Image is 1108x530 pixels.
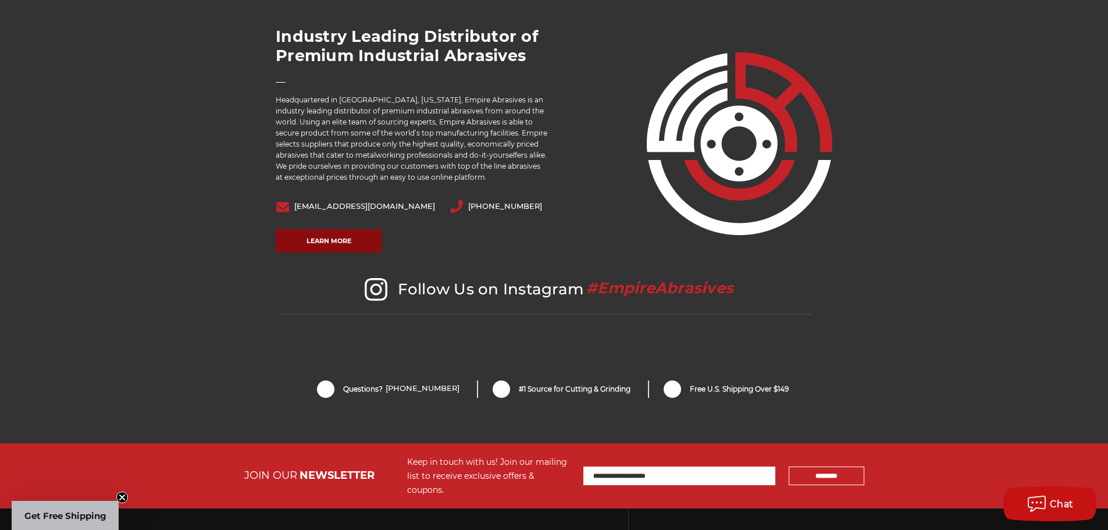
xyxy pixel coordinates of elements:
[343,384,459,394] span: Questions?
[1050,499,1074,510] span: Chat
[12,501,119,530] div: Get Free ShippingClose teaser
[276,94,548,183] p: Headquartered in [GEOGRAPHIC_DATA], [US_STATE], Empire Abrasives is an industry leading distribut...
[294,202,435,210] a: [EMAIL_ADDRESS][DOMAIN_NAME]
[24,510,106,521] span: Get Free Shipping
[300,469,375,482] span: NEWSLETTER
[586,279,733,297] span: #EmpireAbrasives
[244,469,297,482] span: JOIN OUR
[116,492,128,503] button: Close teaser
[690,384,789,394] span: Free U.S. Shipping Over $149
[1003,486,1096,521] button: Chat
[276,27,548,65] h2: Industry Leading Distributor of Premium Industrial Abrasives
[407,455,572,497] div: Keep in touch with us! Join our mailing list to receive exclusive offers & coupons.
[386,384,459,394] a: [PHONE_NUMBER]
[279,278,811,315] h2: Follow Us on Instagram
[468,202,542,210] a: [PHONE_NUMBER]
[519,384,630,394] span: #1 Source for Cutting & Grinding
[276,229,382,252] a: Learn More
[583,280,736,298] a: #EmpireAbrasives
